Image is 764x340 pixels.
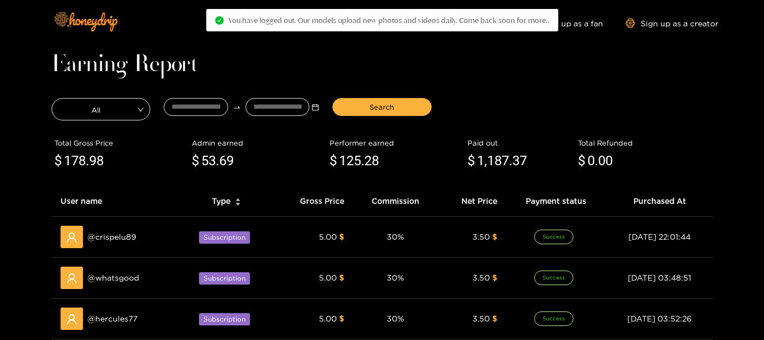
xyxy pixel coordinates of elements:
span: user [66,314,77,325]
span: 30 % [387,232,404,241]
th: Payment status [506,186,606,217]
a: Sign up as a creator [626,18,719,28]
span: .98 [86,153,104,169]
span: user [66,273,77,284]
span: 3.50 [473,314,490,323]
span: $ [492,314,497,323]
span: $ [578,151,585,172]
span: 30 % [387,273,404,282]
span: $ [467,151,475,172]
span: @ crispelu89 [87,231,136,243]
span: .28 [361,153,379,169]
span: to [233,103,241,111]
span: swap-right [233,103,241,111]
span: .00 [595,153,613,169]
div: Paid out [467,137,572,148]
button: Search [332,98,432,116]
span: $ [330,151,337,172]
span: 5.00 [319,314,337,323]
span: 5.00 [319,273,337,282]
th: User name [52,186,180,217]
span: .69 [216,153,234,169]
span: $ [54,151,62,172]
span: [DATE] 22:01:44 [628,232,691,241]
span: @ whatsgood [87,272,139,284]
span: $ [492,273,497,282]
span: @ hercules77 [87,313,137,325]
th: Commission [353,186,437,217]
span: 125 [339,153,361,169]
a: Sign up as a fan [526,18,603,28]
span: $ [192,151,199,172]
span: 178 [64,153,86,169]
span: 1,187 [477,153,509,169]
span: Success [534,311,573,326]
span: check-circle [215,16,224,25]
span: caret-down [235,201,241,207]
span: $ [339,273,344,282]
span: $ [339,232,344,241]
th: Gross Price [274,186,353,217]
span: [DATE] 03:52:26 [627,314,692,323]
span: Subscription [199,231,250,244]
span: All [52,101,150,117]
span: Subscription [199,313,250,325]
span: Search [369,101,394,113]
div: Total Gross Price [54,137,187,148]
span: $ [492,232,497,241]
span: user [66,232,77,243]
span: Success [534,230,573,244]
th: Net Price [437,186,506,217]
span: 3.50 [473,273,490,282]
span: Type [212,195,230,207]
span: 53 [201,153,216,169]
div: Total Refunded [578,137,710,148]
span: 5.00 [319,232,337,241]
span: 0 [587,153,595,169]
div: Performer earned [330,137,462,148]
span: Subscription [199,272,250,285]
span: 3.50 [473,232,490,241]
span: Success [534,271,573,285]
span: You have logged out. Our models upload new photos and videos daily. Come back soon for more.. [228,16,549,25]
span: 30 % [387,314,404,323]
span: .37 [509,153,527,169]
h1: Earning Report [52,57,713,73]
span: [DATE] 03:48:51 [628,273,691,282]
div: Admin earned [192,137,324,148]
th: Purchased At [606,186,712,217]
span: $ [339,314,344,323]
span: caret-up [235,197,241,203]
